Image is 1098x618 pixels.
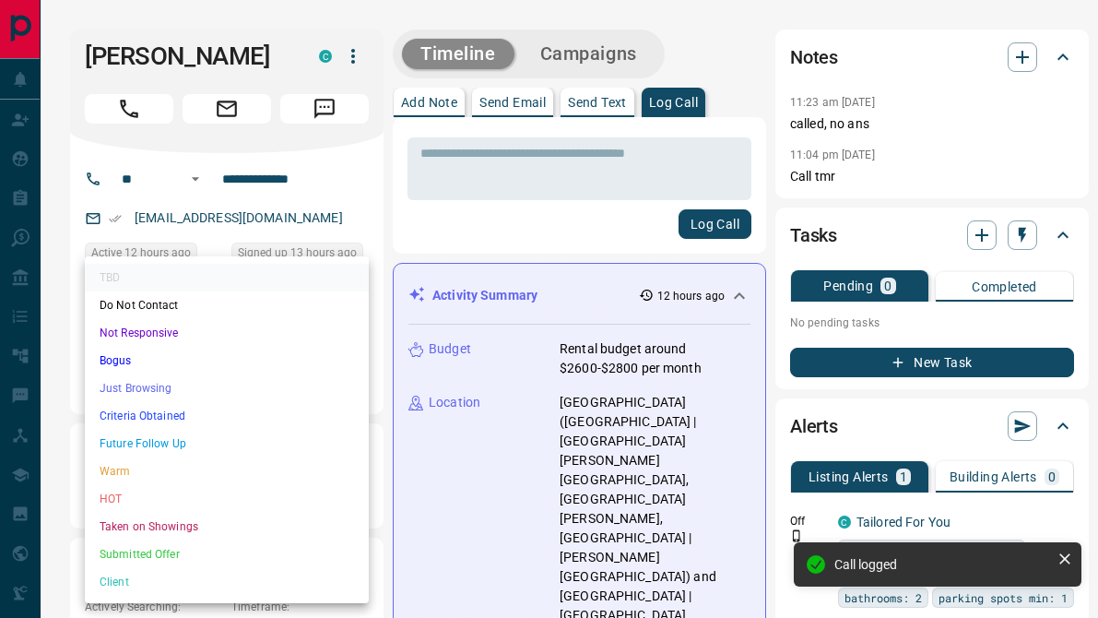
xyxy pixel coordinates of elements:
li: Do Not Contact [85,291,369,319]
li: Not Responsive [85,319,369,347]
div: Call logged [834,557,1050,572]
li: Taken on Showings [85,513,369,541]
li: Client [85,568,369,596]
li: Future Follow Up [85,430,369,458]
li: Just Browsing [85,374,369,402]
li: Criteria Obtained [85,402,369,430]
li: Bogus [85,347,369,374]
li: Warm [85,458,369,485]
li: HOT [85,485,369,513]
li: Submitted Offer [85,541,369,568]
